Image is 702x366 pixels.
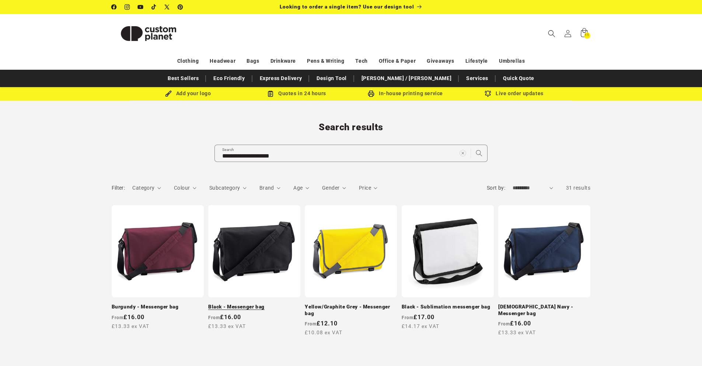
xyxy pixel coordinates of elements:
[259,185,274,191] span: Brand
[164,72,202,85] a: Best Sellers
[174,184,196,192] summary: Colour (0 selected)
[322,184,346,192] summary: Gender (0 selected)
[267,90,274,97] img: Order Updates Icon
[499,55,525,68] a: Umbrellas
[402,304,494,310] a: Black - Sublimation messenger bag
[455,145,471,161] button: Clear search term
[355,55,367,68] a: Tech
[112,304,204,310] a: Burgundy - Messenger bag
[210,55,235,68] a: Headwear
[209,184,247,192] summary: Subcategory (0 selected)
[313,72,350,85] a: Design Tool
[109,14,188,53] a: Custom Planet
[247,55,259,68] a: Bags
[566,185,591,191] span: 31 results
[132,185,154,191] span: Category
[427,55,454,68] a: Giveaways
[134,89,242,98] div: Add your logo
[112,17,185,50] img: Custom Planet
[358,72,455,85] a: [PERSON_NAME] / [PERSON_NAME]
[112,184,125,192] h2: Filter:
[270,55,296,68] a: Drinkware
[544,25,560,42] summary: Search
[487,185,505,191] label: Sort by:
[112,121,591,133] h1: Search results
[280,4,414,10] span: Looking to order a single item? Use our design tool
[174,185,190,191] span: Colour
[256,72,306,85] a: Express Delivery
[209,185,240,191] span: Subcategory
[585,32,589,39] span: 11
[485,90,491,97] img: Order updates
[576,286,702,366] iframe: Chat Widget
[132,184,161,192] summary: Category (0 selected)
[359,184,378,192] summary: Price
[210,72,248,85] a: Eco Friendly
[307,55,344,68] a: Pens & Writing
[208,304,300,310] a: Black - Messenger bag
[177,55,199,68] a: Clothing
[305,304,397,317] a: Yellow/Graphite Grey - Messenger bag
[293,185,303,191] span: Age
[499,72,538,85] a: Quick Quote
[293,184,309,192] summary: Age (0 selected)
[471,145,487,161] button: Search
[322,185,339,191] span: Gender
[460,89,569,98] div: Live order updates
[165,90,172,97] img: Brush Icon
[351,89,460,98] div: In-house printing service
[259,184,281,192] summary: Brand (0 selected)
[465,55,488,68] a: Lifestyle
[462,72,492,85] a: Services
[498,304,590,317] a: [DEMOGRAPHIC_DATA] Navy - Messenger bag
[242,89,351,98] div: Quotes in 24 hours
[379,55,416,68] a: Office & Paper
[359,185,371,191] span: Price
[368,90,374,97] img: In-house printing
